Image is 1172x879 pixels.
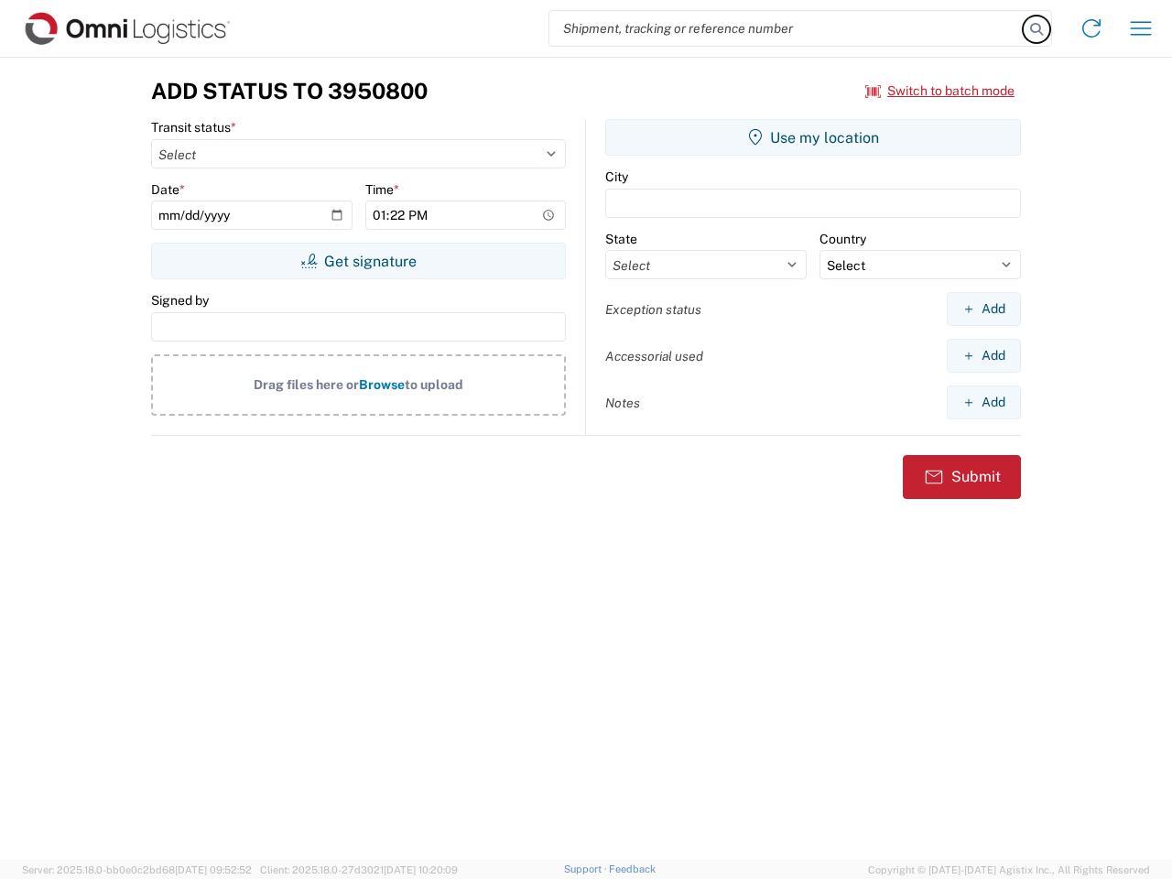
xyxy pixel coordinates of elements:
[151,78,428,104] h3: Add Status to 3950800
[605,231,637,247] label: State
[151,292,209,309] label: Signed by
[22,864,252,875] span: Server: 2025.18.0-bb0e0c2bd68
[405,377,463,392] span: to upload
[359,377,405,392] span: Browse
[865,76,1015,106] button: Switch to batch mode
[609,863,656,874] a: Feedback
[365,181,399,198] label: Time
[819,231,866,247] label: Country
[260,864,458,875] span: Client: 2025.18.0-27d3021
[605,348,703,364] label: Accessorial used
[947,339,1021,373] button: Add
[175,864,252,875] span: [DATE] 09:52:52
[868,862,1150,878] span: Copyright © [DATE]-[DATE] Agistix Inc., All Rights Reserved
[605,395,640,411] label: Notes
[605,119,1021,156] button: Use my location
[151,119,236,136] label: Transit status
[151,181,185,198] label: Date
[549,11,1024,46] input: Shipment, tracking or reference number
[605,168,628,185] label: City
[384,864,458,875] span: [DATE] 10:20:09
[605,301,701,318] label: Exception status
[947,292,1021,326] button: Add
[254,377,359,392] span: Drag files here or
[903,455,1021,499] button: Submit
[564,863,610,874] a: Support
[151,243,566,279] button: Get signature
[947,385,1021,419] button: Add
